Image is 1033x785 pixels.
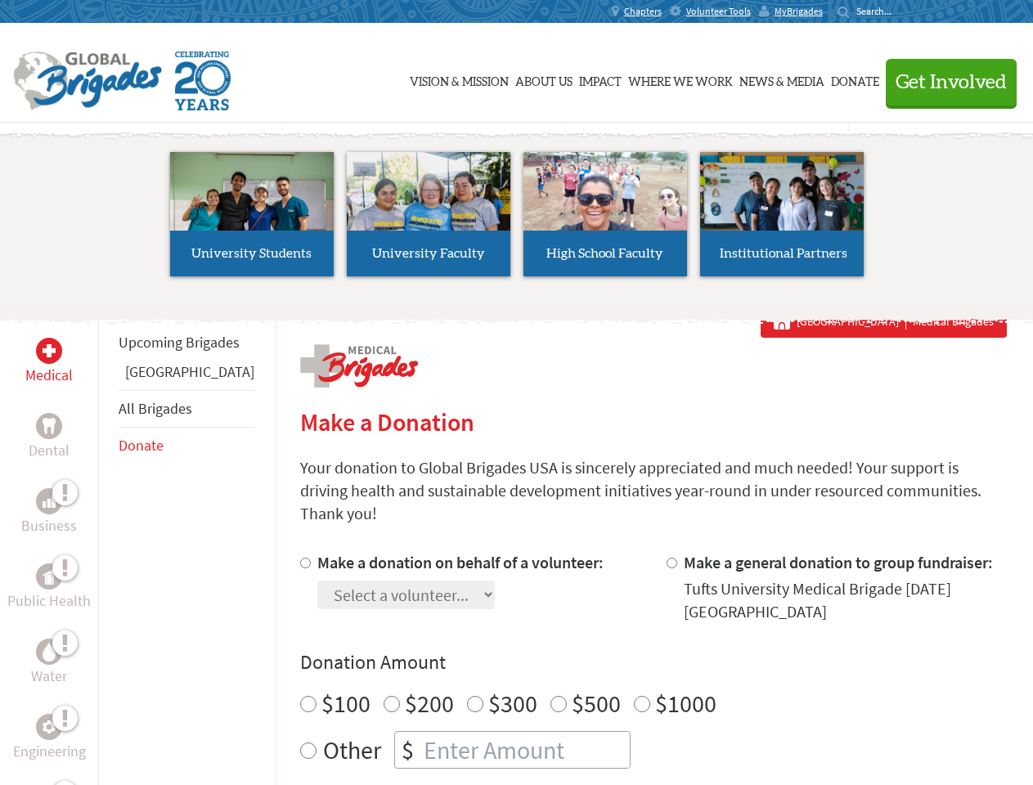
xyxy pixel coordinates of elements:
p: Business [21,514,77,537]
p: Water [31,665,67,688]
a: [GEOGRAPHIC_DATA] [125,362,254,381]
label: Other [323,731,381,769]
div: $ [395,732,420,768]
input: Search... [856,5,903,17]
span: Get Involved [896,73,1007,92]
li: All Brigades [119,390,254,428]
div: Dental [36,413,62,439]
div: Medical [36,338,62,364]
a: Public HealthPublic Health [7,563,91,612]
img: menu_brigades_submenu_1.jpg [170,152,334,261]
img: Global Brigades Logo [13,52,162,110]
img: menu_brigades_submenu_3.jpg [523,152,687,231]
span: University Faculty [372,247,485,260]
a: High School Faculty [523,152,687,276]
img: Business [43,495,56,508]
p: Dental [29,439,70,462]
a: News & Media [739,38,824,120]
span: University Students [191,247,312,260]
label: $100 [321,688,371,719]
h2: Make a Donation [300,407,1007,437]
button: Get Involved [886,59,1017,105]
a: Donate [831,38,879,120]
label: $1000 [655,688,716,719]
span: Volunteer Tools [686,5,751,18]
span: Chapters [624,5,662,18]
p: Your donation to Global Brigades USA is sincerely appreciated and much needed! Your support is dr... [300,456,1007,525]
a: About Us [515,38,573,120]
a: EngineeringEngineering [13,714,86,763]
p: Public Health [7,590,91,612]
input: Enter Amount [420,732,630,768]
img: Water [43,642,56,661]
img: Dental [43,418,56,433]
a: Institutional Partners [700,152,864,276]
span: MyBrigades [775,5,823,18]
div: Tufts University Medical Brigade [DATE] [GEOGRAPHIC_DATA] [684,577,1007,623]
img: Medical [43,344,56,357]
label: $500 [572,688,621,719]
a: Vision & Mission [410,38,509,120]
div: Engineering [36,714,62,740]
a: University Faculty [347,152,510,276]
a: All Brigades [119,399,192,418]
label: $200 [405,688,454,719]
a: MedicalMedical [25,338,73,387]
span: Institutional Partners [720,247,847,260]
a: Donate [119,436,164,455]
div: Business [36,488,62,514]
img: menu_brigades_submenu_2.jpg [347,152,510,262]
img: logo-medical.png [300,344,418,388]
a: University Students [170,152,334,276]
div: Public Health [36,563,62,590]
img: Public Health [43,568,56,585]
li: Belize [119,361,254,390]
a: WaterWater [31,639,67,688]
label: $300 [488,688,537,719]
p: Engineering [13,740,86,763]
h4: Donation Amount [300,649,1007,675]
img: menu_brigades_submenu_4.jpg [700,152,864,261]
li: Upcoming Brigades [119,325,254,361]
a: Upcoming Brigades [119,333,240,352]
a: BusinessBusiness [21,488,77,537]
label: Make a general donation to group fundraiser: [684,552,993,572]
a: DentalDental [29,413,70,462]
p: Medical [25,364,73,387]
label: Make a donation on behalf of a volunteer: [317,552,604,572]
div: Water [36,639,62,665]
span: High School Faculty [546,247,663,260]
a: Where We Work [628,38,733,120]
li: Donate [119,428,254,464]
img: Global Brigades Celebrating 20 Years [175,52,231,110]
img: Engineering [43,720,56,733]
a: Impact [579,38,622,120]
